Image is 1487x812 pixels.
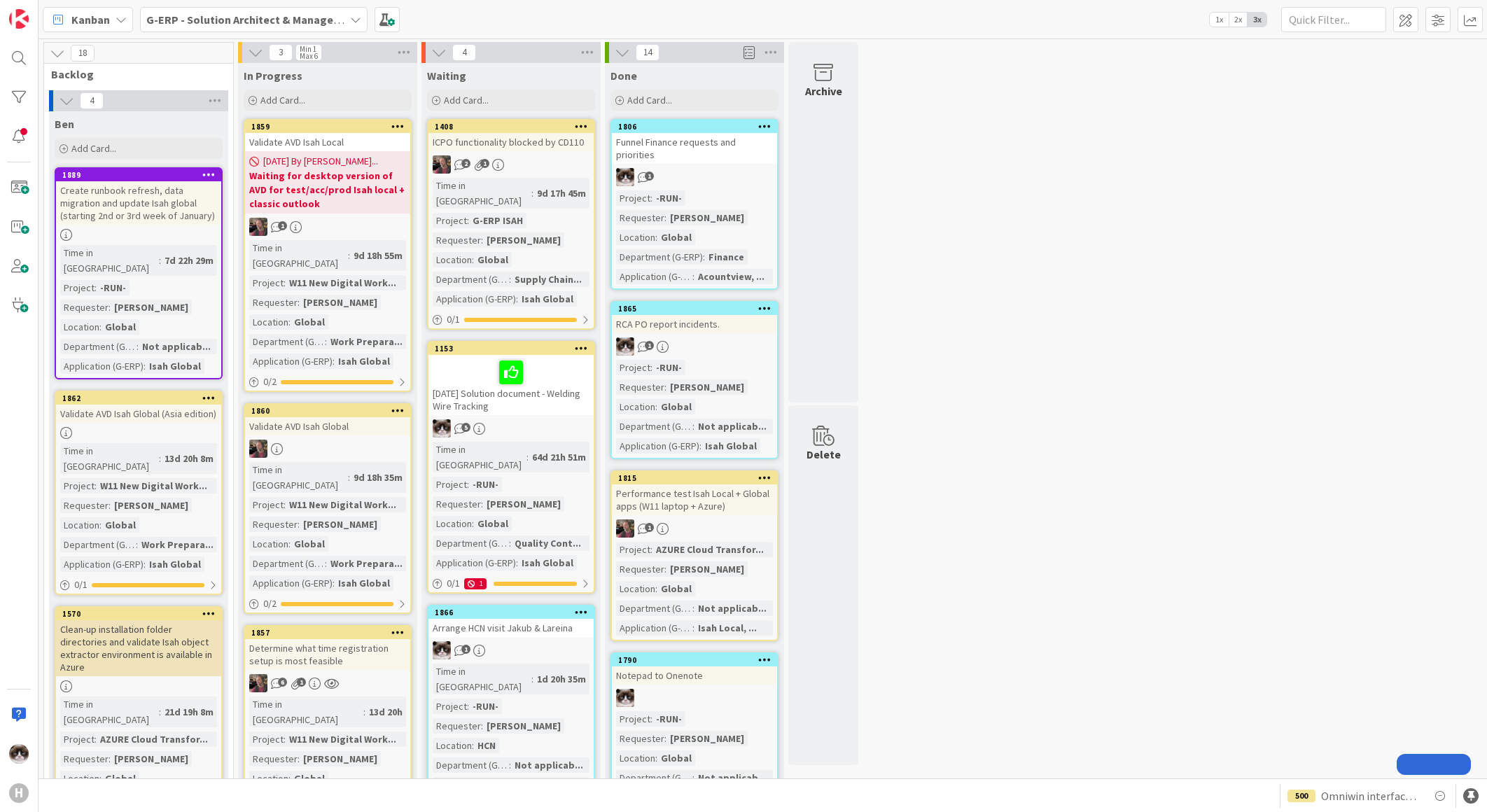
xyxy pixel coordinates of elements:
img: Kv [616,689,634,707]
div: 1570 [62,609,221,619]
div: Application (G-ERP) [249,353,333,369]
div: Kv [612,689,777,707]
span: : [288,314,291,330]
div: 1d 20h 35m [533,671,589,687]
div: 13d 20h 8m [161,451,217,466]
div: Global [657,399,695,414]
div: Application (G-ERP) [433,555,516,570]
span: : [363,704,365,720]
div: Department (G-ERP) [433,535,509,551]
div: Validate AVD Isah Global (Asia edition) [56,405,221,423]
span: 6 [278,678,287,687]
div: Work Prepara... [327,334,406,349]
span: : [333,353,335,369]
div: Time in [GEOGRAPHIC_DATA] [433,442,526,472]
div: Funnel Finance requests and priorities [612,133,777,164]
div: Requester [616,210,664,225]
div: Isah Global [518,291,577,307]
div: Global [291,536,328,552]
span: : [650,360,652,375]
div: 21d 19h 8m [161,704,217,720]
div: Kv [428,419,594,437]
span: 0 / 1 [447,576,460,591]
span: : [284,731,286,747]
span: : [137,339,139,354]
div: Not applicab... [694,419,770,434]
b: G-ERP - Solution Architect & Management [146,13,361,27]
span: : [509,535,511,551]
span: : [159,704,161,720]
a: 1860Validate AVD Isah GlobalBFTime in [GEOGRAPHIC_DATA]:9d 18h 35mProject:W11 New Digital Work...... [244,403,412,614]
div: Requester [433,496,481,512]
a: 1806Funnel Finance requests and prioritiesKvProject:-RUN-Requester:[PERSON_NAME]Location:GlobalDe... [610,119,779,290]
div: 1 [464,578,487,589]
div: Location [60,319,99,335]
span: : [144,358,146,374]
div: Isah Global [146,358,204,374]
span: : [467,213,469,228]
span: : [692,419,694,434]
span: Add Card... [444,94,489,106]
img: BF [249,674,267,692]
a: 1889Create runbook refresh, data migration and update Isah global (starting 2nd or 3rd week of Ja... [55,167,223,379]
span: [DATE] By [PERSON_NAME]... [263,154,378,169]
div: W11 New Digital Work... [286,275,400,290]
div: Global [474,252,512,267]
div: 1862Validate AVD Isah Global (Asia edition) [56,392,221,423]
div: Application (G-ERP) [60,358,144,374]
div: BF [245,218,410,236]
b: Waiting for desktop version of AVD for test/acc/prod Isah local + classic outlook [249,169,406,211]
div: Isah Global [335,353,393,369]
div: Clean-up installation folder directories and validate Isah object extractor environment is availa... [56,620,221,676]
div: 13d 20h [365,704,406,720]
img: BF [616,519,634,538]
div: 1866Arrange HCN visit Jakub & Lareina [428,606,594,637]
span: : [664,210,666,225]
span: : [692,269,694,284]
span: : [284,497,286,512]
div: [PERSON_NAME] [483,232,564,248]
span: 1 [480,159,489,168]
div: 1857 [245,626,410,639]
span: : [284,275,286,290]
div: Time in [GEOGRAPHIC_DATA] [249,240,348,271]
div: Project [60,731,95,747]
div: Department (G-ERP) [60,537,136,552]
div: Location [249,536,288,552]
div: 1859Validate AVD Isah Local [245,120,410,151]
div: Project [616,360,650,375]
img: BF [249,218,267,236]
div: 9d 18h 35m [350,470,406,485]
span: : [650,542,652,557]
div: Application (G-ERP) [249,575,333,591]
div: Application (G-ERP) [616,438,699,454]
div: Requester [60,300,109,315]
span: 0 / 1 [74,577,88,592]
span: : [664,379,666,395]
div: 1408ICPO functionality blocked by CD110 [428,120,594,151]
div: [PERSON_NAME] [666,210,748,225]
div: Time in [GEOGRAPHIC_DATA] [249,696,363,727]
div: BF [612,519,777,538]
a: 1153[DATE] Solution document - Welding Wire TrackingKvTime in [GEOGRAPHIC_DATA]:64d 21h 51mProjec... [427,341,595,594]
div: AZURE Cloud Transfor... [652,542,767,557]
div: -RUN- [469,477,502,492]
div: Work Prepara... [327,556,406,571]
span: : [516,555,518,570]
div: 1153[DATE] Solution document - Welding Wire Tracking [428,342,594,415]
div: -RUN- [97,280,130,295]
div: W11 New Digital Work... [286,731,400,747]
div: Requester [616,731,664,746]
span: : [481,232,483,248]
div: -RUN- [652,360,685,375]
div: Isah Global [335,575,393,591]
span: Kanban [71,11,110,28]
div: 1790 [612,654,777,666]
span: : [472,738,474,753]
span: : [703,249,705,265]
div: Application (G-ERP) [616,269,692,284]
a: 1790Notepad to OnenoteKvProject:-RUN-Requester:[PERSON_NAME]Location:GlobalDepartment (G-ERP):Not... [610,652,779,811]
div: Department (G-ERP) [60,339,137,354]
div: Location [616,581,655,596]
div: Not applicab... [694,601,770,616]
